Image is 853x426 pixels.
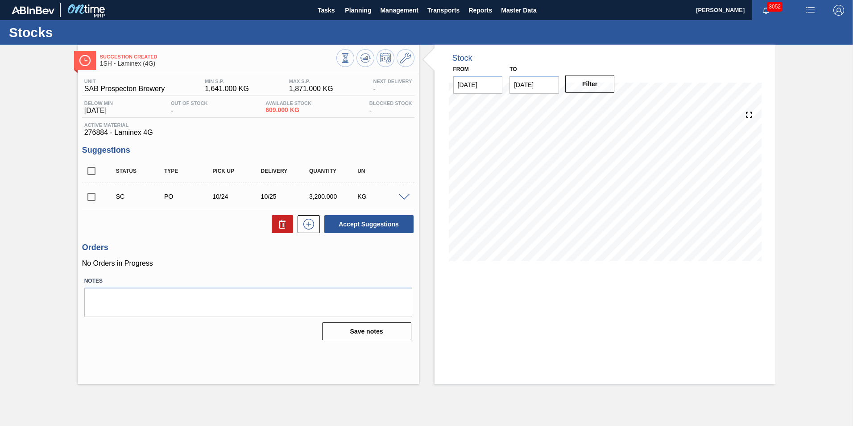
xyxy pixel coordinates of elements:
[336,49,354,67] button: Stocks Overview
[205,79,249,84] span: MIN S.P.
[373,79,412,84] span: Next Delivery
[265,107,311,113] span: 609.000 KG
[293,215,320,233] div: New suggestion
[84,107,113,115] span: [DATE]
[259,168,313,174] div: Delivery
[84,129,412,137] span: 276884 - Laminex 4G
[84,122,412,128] span: Active Material
[316,5,336,16] span: Tasks
[320,214,414,234] div: Accept Suggestions
[468,5,492,16] span: Reports
[767,2,783,12] span: 3052
[565,75,615,93] button: Filter
[289,85,333,93] span: 1,871.000 KG
[367,100,414,115] div: -
[289,79,333,84] span: MAX S.P.
[345,5,371,16] span: Planning
[84,79,165,84] span: Unit
[453,66,469,72] label: From
[752,4,780,17] button: Notifications
[84,100,113,106] span: Below Min
[307,193,361,200] div: 3,200.000
[501,5,536,16] span: Master Data
[371,79,414,93] div: -
[12,6,54,14] img: TNhmsLtSVTkK8tSr43FrP2fwEKptu5GPRR3wAAAABJRU5ErkJggg==
[380,5,418,16] span: Management
[9,27,167,38] h1: Stocks
[397,49,414,67] button: Go to Master Data / General
[453,76,503,94] input: mm/dd/yyyy
[169,100,210,115] div: -
[82,146,414,155] h3: Suggestions
[267,215,293,233] div: Delete Suggestions
[84,85,165,93] span: SAB Prospecton Brewery
[205,85,249,93] span: 1,641.000 KG
[369,100,412,106] span: Blocked Stock
[324,215,414,233] button: Accept Suggestions
[307,168,361,174] div: Quantity
[82,243,414,252] h3: Orders
[509,76,559,94] input: mm/dd/yyyy
[377,49,394,67] button: Schedule Inventory
[100,60,336,67] span: 1SH - Laminex (4G)
[162,168,216,174] div: Type
[427,5,460,16] span: Transports
[114,193,168,200] div: Suggestion Created
[265,100,311,106] span: Available Stock
[356,49,374,67] button: Update Chart
[259,193,313,200] div: 10/25/2025
[355,168,409,174] div: UN
[79,55,91,66] img: Ícone
[322,322,411,340] button: Save notes
[452,54,472,63] div: Stock
[84,275,412,288] label: Notes
[162,193,216,200] div: Purchase order
[114,168,168,174] div: Status
[82,259,414,267] p: No Orders in Progress
[805,5,816,16] img: userActions
[100,54,336,59] span: Suggestion Created
[509,66,517,72] label: to
[210,168,264,174] div: Pick up
[210,193,264,200] div: 10/24/2025
[171,100,208,106] span: Out Of Stock
[833,5,844,16] img: Logout
[355,193,409,200] div: KG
